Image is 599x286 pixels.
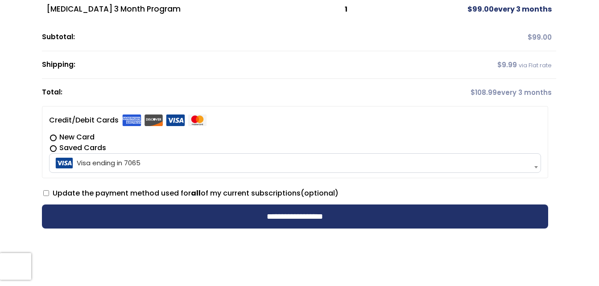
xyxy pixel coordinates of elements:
span: $ [497,60,502,69]
span: $ [471,88,475,97]
span: 99.00 [528,33,552,42]
small: via Flat rate [519,61,552,69]
img: visa.svg [166,114,185,126]
th: Total: [42,79,380,106]
span: $ [528,33,532,42]
span: Visa ending in 7065 [49,153,541,173]
img: discover.svg [144,114,163,126]
label: Saved Cards [49,143,541,153]
label: Update the payment method used for of my current subscriptions [43,188,339,198]
td: every 3 months [380,79,556,106]
span: (optional) [301,188,339,198]
img: mastercard.svg [188,114,207,126]
span: $ [467,4,472,14]
img: amex.svg [122,114,141,126]
label: Credit/Debit Cards [49,113,207,127]
label: New Card [49,132,541,143]
strong: all [191,188,201,198]
th: Subtotal: [42,24,380,51]
span: 99.00 [467,4,494,14]
span: Visa ending in 7065 [52,154,538,172]
th: Shipping: [42,51,380,79]
span: 9.99 [497,60,517,69]
span: 108.99 [471,88,497,97]
input: Update the payment method used forallof my current subscriptions(optional) [43,190,49,196]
